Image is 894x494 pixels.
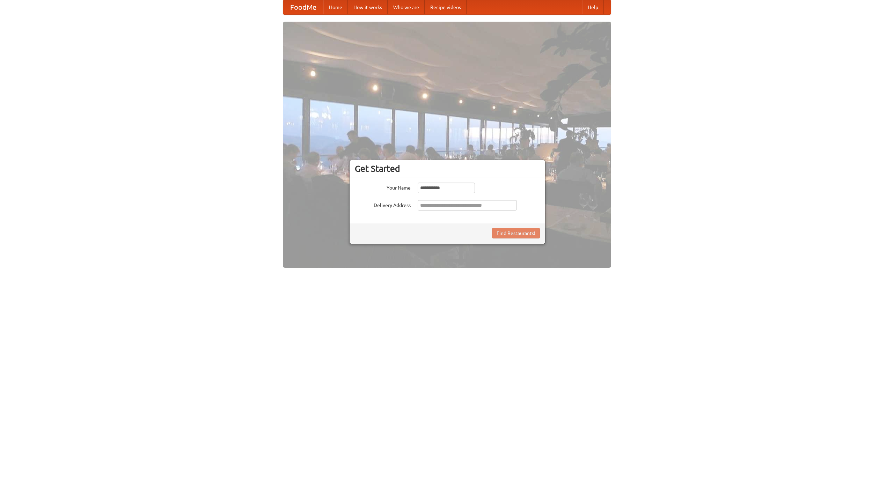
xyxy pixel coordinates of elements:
button: Find Restaurants! [492,228,540,238]
a: Who we are [388,0,425,14]
a: Help [582,0,604,14]
h3: Get Started [355,163,540,174]
a: How it works [348,0,388,14]
a: Home [323,0,348,14]
label: Delivery Address [355,200,411,209]
a: FoodMe [283,0,323,14]
a: Recipe videos [425,0,467,14]
label: Your Name [355,183,411,191]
